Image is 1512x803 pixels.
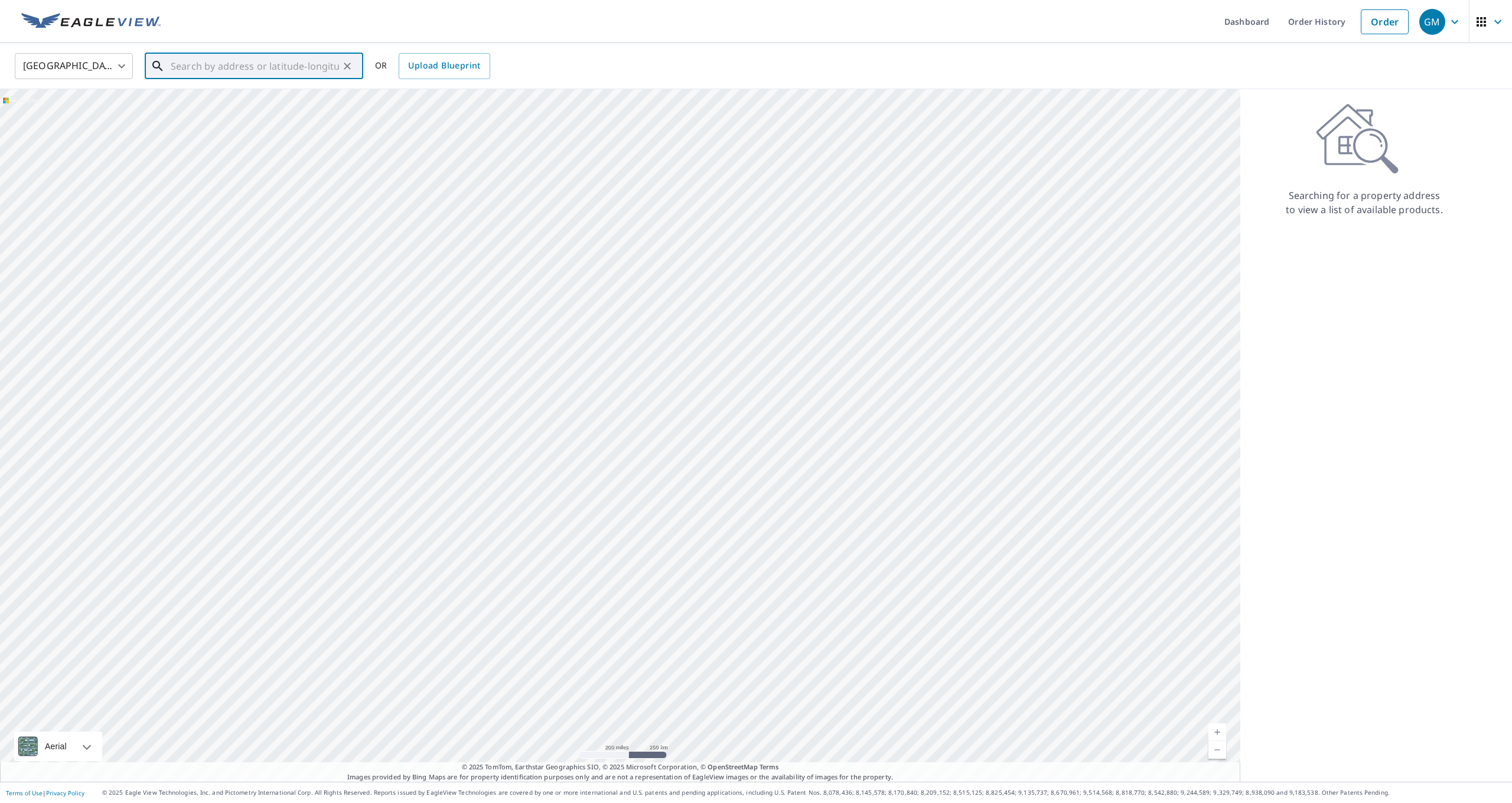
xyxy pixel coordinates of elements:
[708,762,757,771] a: OpenStreetMap
[14,732,102,761] div: Aerial
[15,50,133,83] div: [GEOGRAPHIC_DATA]
[375,53,490,79] div: OR
[1208,741,1226,759] a: Current Level 5, Zoom Out
[339,58,356,74] button: Clear
[102,788,1506,797] p: © 2025 Eagle View Technologies, Inc. and Pictometry International Corp. All Rights Reserved. Repo...
[1285,188,1443,217] p: Searching for a property address to view a list of available products.
[760,762,779,771] a: Terms
[1208,723,1226,741] a: Current Level 5, Zoom In
[46,789,84,797] a: Privacy Policy
[462,762,779,772] span: © 2025 TomTom, Earthstar Geographics SIO, © 2025 Microsoft Corporation, ©
[171,50,339,83] input: Search by address or latitude-longitude
[6,789,84,797] p: |
[408,58,480,73] span: Upload Blueprint
[399,53,490,79] a: Upload Blueprint
[41,732,70,761] div: Aerial
[21,13,161,31] img: EV Logo
[1361,9,1409,34] a: Order
[6,789,43,797] a: Terms of Use
[1419,9,1445,35] div: GM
